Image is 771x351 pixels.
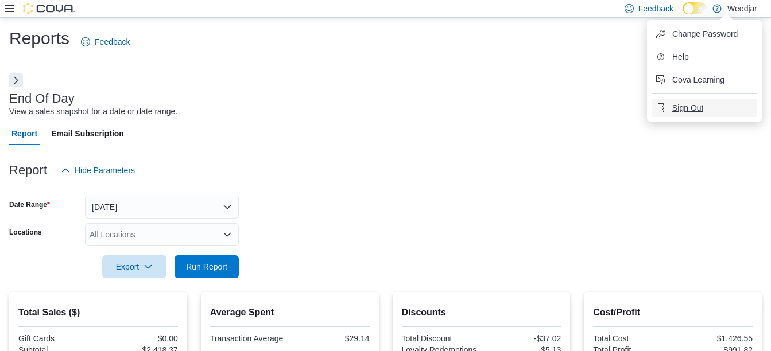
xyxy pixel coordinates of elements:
label: Date Range [9,200,50,209]
button: Sign Out [652,99,757,117]
div: Total Discount [402,334,479,343]
h3: End Of Day [9,92,75,106]
button: Hide Parameters [56,159,140,182]
span: Dark Mode [683,14,683,15]
div: Gift Cards [18,334,96,343]
img: Cova [23,3,75,14]
span: Report [11,122,37,145]
h2: Discounts [402,306,561,319]
h2: Cost/Profit [593,306,753,319]
span: Email Subscription [51,122,124,145]
div: View a sales snapshot for a date or date range. [9,106,177,118]
span: Change Password [672,28,738,40]
span: Hide Parameters [75,165,135,176]
div: $29.14 [292,334,370,343]
span: Help [672,51,689,63]
div: Transaction Average [210,334,288,343]
button: Help [652,48,757,66]
button: Run Report [175,255,239,278]
button: Open list of options [223,230,232,239]
input: Dark Mode [683,2,707,14]
span: Cova Learning [672,74,724,85]
span: Sign Out [672,102,703,114]
div: $0.00 [100,334,178,343]
a: Feedback [76,30,134,53]
label: Locations [9,228,42,237]
div: $1,426.55 [675,334,753,343]
h1: Reports [9,27,69,50]
span: Feedback [95,36,130,48]
div: -$37.02 [483,334,561,343]
span: Run Report [186,261,227,272]
span: Feedback [638,3,673,14]
button: Export [102,255,166,278]
h2: Total Sales ($) [18,306,178,319]
h3: Report [9,163,47,177]
div: Total Cost [593,334,671,343]
button: [DATE] [85,196,239,219]
p: Weedjar [727,2,757,15]
button: Next [9,73,23,87]
button: Cova Learning [652,71,757,89]
span: Export [109,255,160,278]
h2: Average Spent [210,306,370,319]
button: Change Password [652,25,757,43]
